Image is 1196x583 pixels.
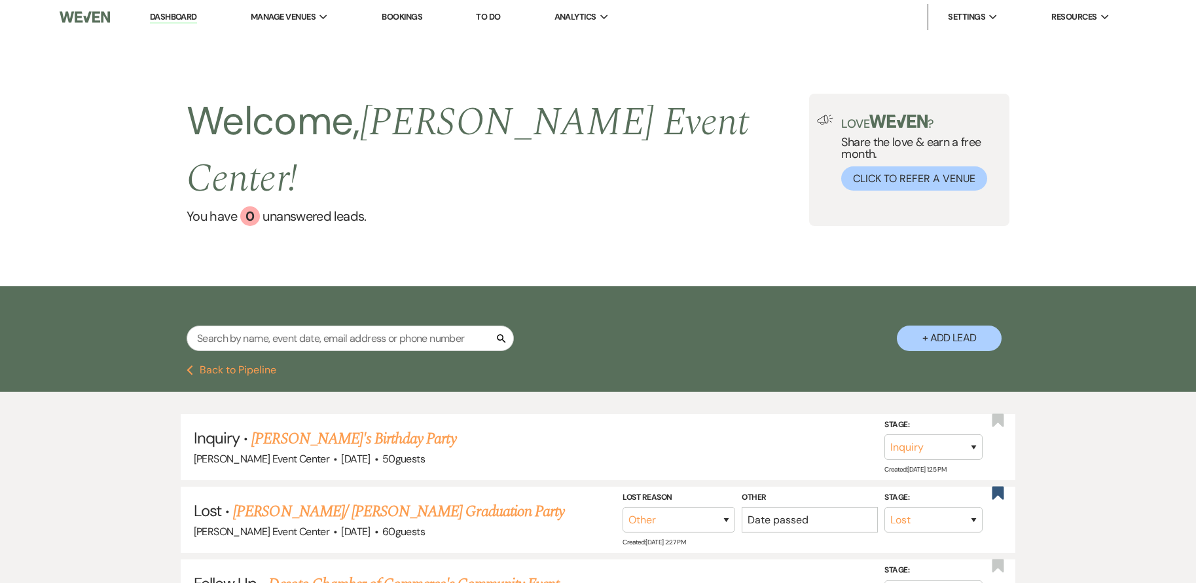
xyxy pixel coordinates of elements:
[251,10,316,24] span: Manage Venues
[382,11,422,22] a: Bookings
[841,166,987,191] button: Click to Refer a Venue
[382,452,425,466] span: 50 guests
[884,465,946,474] span: Created: [DATE] 1:25 PM
[948,10,985,24] span: Settings
[897,326,1002,351] button: + Add Lead
[60,3,109,31] img: Weven Logo
[194,525,329,538] span: [PERSON_NAME] Event Center
[233,500,564,523] a: [PERSON_NAME]/ [PERSON_NAME] Graduation Party
[187,206,810,226] a: You have 0 unanswered leads.
[187,365,276,375] button: Back to Pipeline
[194,500,221,521] span: Lost
[187,94,810,206] h2: Welcome,
[884,563,983,578] label: Stage:
[341,452,370,466] span: [DATE]
[817,115,833,125] img: loud-speaker-illustration.svg
[884,491,983,505] label: Stage:
[869,115,928,128] img: weven-logo-green.svg
[1051,10,1096,24] span: Resources
[150,11,197,24] a: Dashboard
[240,206,260,226] div: 0
[187,326,514,351] input: Search by name, event date, email address or phone number
[554,10,596,24] span: Analytics
[884,417,983,432] label: Stage:
[194,452,329,466] span: [PERSON_NAME] Event Center
[341,525,370,538] span: [DATE]
[476,11,500,22] a: To Do
[382,525,425,538] span: 60 guests
[742,491,878,505] label: Other
[841,115,1002,130] p: Love ?
[623,491,735,505] label: Lost Reason
[251,427,456,451] a: [PERSON_NAME]'s Birthday Party
[194,428,240,448] span: Inquiry
[623,538,685,546] span: Created: [DATE] 2:27 PM
[187,92,749,209] span: [PERSON_NAME] Event Center !
[833,115,1002,191] div: Share the love & earn a free month.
